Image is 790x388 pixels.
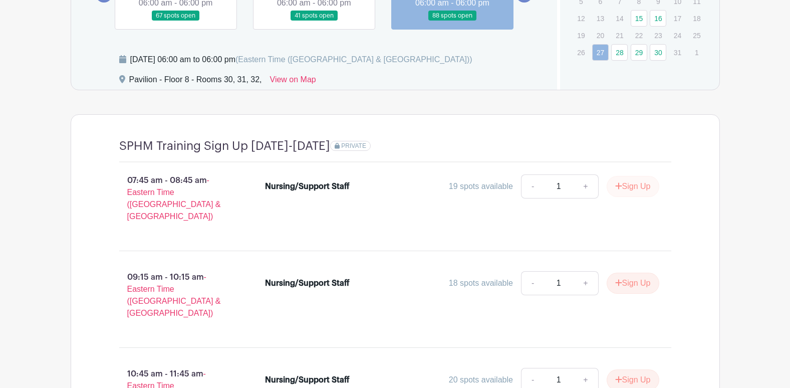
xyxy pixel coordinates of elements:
a: 27 [592,44,609,61]
p: 24 [669,28,686,43]
p: 13 [592,11,609,26]
p: 25 [688,28,705,43]
a: 28 [611,44,628,61]
p: 12 [573,11,589,26]
a: View on Map [270,74,316,90]
span: - Eastern Time ([GEOGRAPHIC_DATA] & [GEOGRAPHIC_DATA]) [127,176,221,221]
p: 19 [573,28,589,43]
p: 22 [631,28,647,43]
a: + [573,271,598,295]
p: 26 [573,45,589,60]
span: (Eastern Time ([GEOGRAPHIC_DATA] & [GEOGRAPHIC_DATA])) [235,55,472,64]
div: Nursing/Support Staff [265,180,350,192]
div: Pavilion - Floor 8 - Rooms 30, 31, 32, [129,74,262,90]
button: Sign Up [607,273,659,294]
a: - [521,271,544,295]
p: 31 [669,45,686,60]
p: 1 [688,45,705,60]
div: 20 spots available [449,374,513,386]
p: 07:45 am - 08:45 am [103,170,249,227]
div: 19 spots available [449,180,513,192]
a: 16 [650,10,666,27]
p: 18 [688,11,705,26]
a: 15 [631,10,647,27]
div: Nursing/Support Staff [265,374,350,386]
h4: SPHM Training Sign Up [DATE]-[DATE] [119,139,330,153]
div: 18 spots available [449,277,513,289]
a: + [573,174,598,199]
p: 20 [592,28,609,43]
span: - Eastern Time ([GEOGRAPHIC_DATA] & [GEOGRAPHIC_DATA]) [127,273,221,317]
button: Sign Up [607,176,659,197]
p: 23 [650,28,666,43]
a: 29 [631,44,647,61]
p: 09:15 am - 10:15 am [103,267,249,323]
a: 30 [650,44,666,61]
p: 14 [611,11,628,26]
a: - [521,174,544,199]
div: Nursing/Support Staff [265,277,350,289]
div: [DATE] 06:00 am to 06:00 pm [130,54,472,66]
p: 17 [669,11,686,26]
p: 21 [611,28,628,43]
span: PRIVATE [341,142,366,149]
